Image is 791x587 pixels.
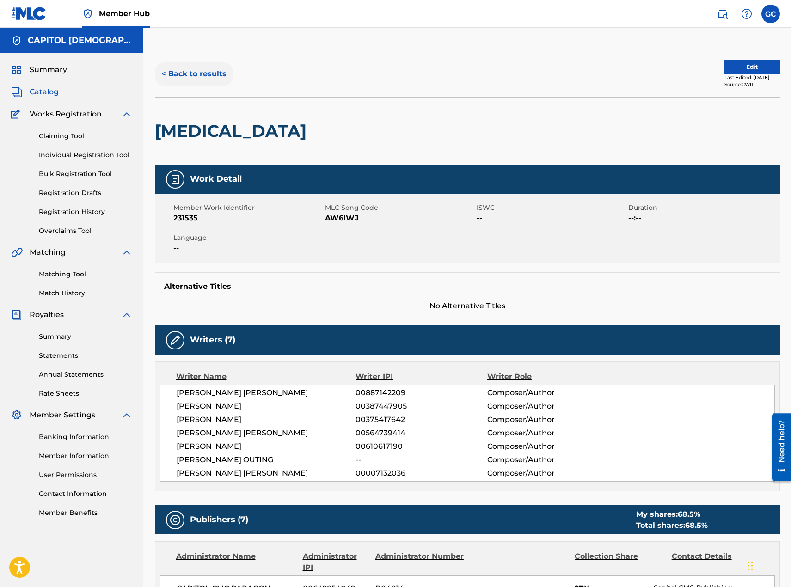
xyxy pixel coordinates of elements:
span: -- [477,213,626,224]
img: expand [121,109,132,120]
a: Individual Registration Tool [39,150,132,160]
span: Works Registration [30,109,102,120]
a: Public Search [713,5,732,23]
span: Language [173,233,323,243]
div: My shares: [636,509,708,520]
a: Statements [39,351,132,361]
a: Rate Sheets [39,389,132,398]
span: Member Hub [99,8,150,19]
span: [PERSON_NAME] [PERSON_NAME] [177,387,356,398]
h5: Writers (7) [190,335,235,345]
span: 00387447905 [356,401,487,412]
h5: CAPITOL CHRISTIAN MUSIC GROUP [28,35,132,46]
span: -- [356,454,487,465]
span: [PERSON_NAME] [177,414,356,425]
span: Catalog [30,86,59,98]
span: Composer/Author [487,441,607,452]
img: Matching [11,247,23,258]
a: Contact Information [39,489,132,499]
img: expand [121,410,132,421]
a: Banking Information [39,432,132,442]
span: Composer/Author [487,454,607,465]
button: < Back to results [155,62,233,86]
div: Contact Details [672,551,761,573]
a: CatalogCatalog [11,86,59,98]
span: Royalties [30,309,64,320]
div: Writer Name [176,371,356,382]
span: 68.5 % [678,510,700,519]
span: 00564739414 [356,428,487,439]
img: expand [121,247,132,258]
img: search [717,8,728,19]
span: 68.5 % [685,521,708,530]
a: Overclaims Tool [39,226,132,236]
a: Member Benefits [39,508,132,518]
a: Registration History [39,207,132,217]
span: 00610617190 [356,441,487,452]
div: Help [737,5,756,23]
img: Publishers [170,514,181,526]
img: MLC Logo [11,7,47,20]
div: Total shares: [636,520,708,531]
span: --:-- [628,213,778,224]
a: Claiming Tool [39,131,132,141]
div: Administrator Name [176,551,296,573]
span: -- [173,243,323,254]
div: Source: CWR [724,81,780,88]
span: Composer/Author [487,414,607,425]
h5: Work Detail [190,174,242,184]
img: Writers [170,335,181,346]
div: Drag [748,552,753,580]
a: Bulk Registration Tool [39,169,132,179]
span: 00887142209 [356,387,487,398]
img: Accounts [11,35,22,46]
img: expand [121,309,132,320]
span: [PERSON_NAME] OUTING [177,454,356,465]
img: Summary [11,64,22,75]
button: Edit [724,60,780,74]
h5: Publishers (7) [190,514,248,525]
span: Composer/Author [487,387,607,398]
a: Matching Tool [39,269,132,279]
span: Composer/Author [487,401,607,412]
img: Member Settings [11,410,22,421]
img: Work Detail [170,174,181,185]
span: Composer/Author [487,428,607,439]
a: Annual Statements [39,370,132,379]
span: MLC Song Code [325,203,474,213]
span: ISWC [477,203,626,213]
span: Composer/Author [487,468,607,479]
img: Works Registration [11,109,23,120]
h5: Alternative Titles [164,282,771,291]
span: AW6IWJ [325,213,474,224]
div: Last Edited: [DATE] [724,74,780,81]
a: Match History [39,288,132,298]
div: Writer IPI [356,371,487,382]
span: 00375417642 [356,414,487,425]
img: Catalog [11,86,22,98]
span: [PERSON_NAME] [PERSON_NAME] [177,428,356,439]
span: No Alternative Titles [155,300,780,312]
div: Collection Share [575,551,664,573]
span: Matching [30,247,66,258]
img: Royalties [11,309,22,320]
span: Member Work Identifier [173,203,323,213]
a: User Permissions [39,470,132,480]
span: Member Settings [30,410,95,421]
img: Top Rightsholder [82,8,93,19]
img: help [741,8,752,19]
span: Summary [30,64,67,75]
a: Member Information [39,451,132,461]
span: [PERSON_NAME] [PERSON_NAME] [177,468,356,479]
div: Writer Role [487,371,607,382]
span: [PERSON_NAME] [177,401,356,412]
div: Administrator Number [375,551,465,573]
span: [PERSON_NAME] [177,441,356,452]
span: 00007132036 [356,468,487,479]
h2: [MEDICAL_DATA] [155,121,311,141]
a: Summary [39,332,132,342]
span: Duration [628,203,778,213]
span: 231535 [173,213,323,224]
